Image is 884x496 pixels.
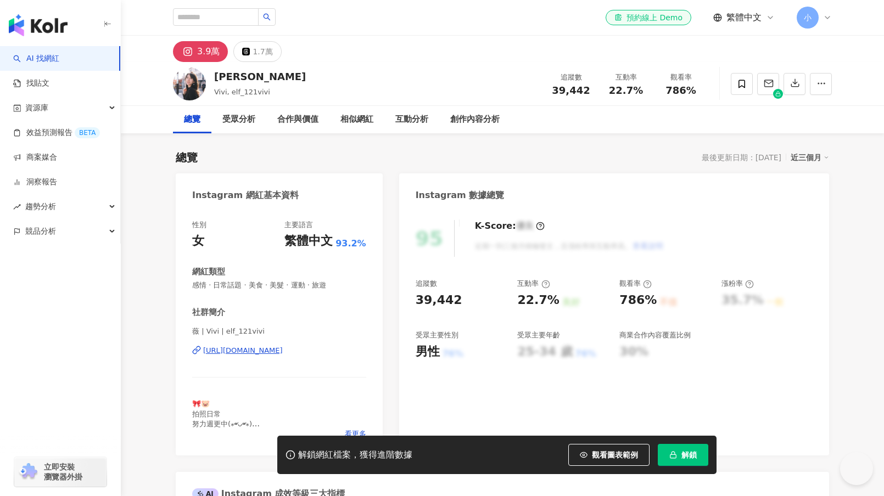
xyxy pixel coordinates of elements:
[416,330,458,340] div: 受眾主要性別
[176,150,198,165] div: 總覽
[702,153,781,162] div: 最後更新日期：[DATE]
[609,85,643,96] span: 22.7%
[550,72,592,83] div: 追蹤數
[416,189,505,201] div: Instagram 數據總覽
[192,326,366,336] span: 薇 | Vivi | elf_121vivi
[517,292,559,309] div: 22.7%
[222,113,255,126] div: 受眾分析
[263,13,271,21] span: search
[804,12,812,24] span: 小
[25,194,56,219] span: 趨勢分析
[192,399,326,458] span: 🎀🐷 拍照日常 努力週更中(⁎⁍̴̛ᴗ⁍̴̛⁎) ｜ 💌[EMAIL_ADDRESS][DOMAIN_NAME] （私訊不回工作訊息）
[298,449,412,461] div: 解鎖網紅檔案，獲得進階數據
[614,12,682,23] div: 預約線上 Demo
[416,292,462,309] div: 39,442
[192,266,225,278] div: 網紅類型
[340,113,373,126] div: 相似網紅
[253,44,272,59] div: 1.7萬
[25,219,56,244] span: 競品分析
[395,113,428,126] div: 互動分析
[192,307,225,318] div: 社群簡介
[335,238,366,250] span: 93.2%
[13,78,49,89] a: 找貼文
[203,346,283,356] div: [URL][DOMAIN_NAME]
[192,233,204,250] div: 女
[214,70,306,83] div: [PERSON_NAME]
[13,53,59,64] a: searchAI 找網紅
[18,463,39,481] img: chrome extension
[13,203,21,211] span: rise
[606,10,691,25] a: 預約線上 Demo
[345,429,366,439] span: 看更多
[284,220,313,230] div: 主要語言
[416,279,437,289] div: 追蹤數
[517,279,550,289] div: 互動率
[592,450,638,459] span: 觀看圖表範例
[44,462,82,482] span: 立即安裝 瀏覽器外掛
[517,330,560,340] div: 受眾主要年齡
[726,12,762,24] span: 繁體中文
[681,450,697,459] span: 解鎖
[214,88,270,96] span: Vivi, elf_121vivi
[192,346,366,356] a: [URL][DOMAIN_NAME]
[450,113,500,126] div: 創作內容分析
[277,113,318,126] div: 合作與價值
[13,177,57,188] a: 洞察報告
[13,152,57,163] a: 商案媒合
[192,220,206,230] div: 性別
[9,14,68,36] img: logo
[14,457,107,487] a: chrome extension立即安裝 瀏覽器外掛
[605,72,647,83] div: 互動率
[25,95,48,120] span: 資源庫
[13,127,100,138] a: 效益預測報告BETA
[197,44,220,59] div: 3.9萬
[173,41,228,62] button: 3.9萬
[721,279,754,289] div: 漲粉率
[660,72,702,83] div: 觀看率
[233,41,281,62] button: 1.7萬
[568,444,650,466] button: 觀看圖表範例
[665,85,696,96] span: 786%
[619,292,657,309] div: 786%
[791,150,829,165] div: 近三個月
[416,343,440,360] div: 男性
[619,279,652,289] div: 觀看率
[658,444,708,466] button: 解鎖
[192,280,366,290] span: 感情 · 日常話題 · 美食 · 美髮 · 運動 · 旅遊
[619,330,691,340] div: 商業合作內容覆蓋比例
[173,67,206,100] img: KOL Avatar
[552,84,590,96] span: 39,442
[475,220,545,232] div: K-Score :
[284,233,333,250] div: 繁體中文
[192,189,299,201] div: Instagram 網紅基本資料
[184,113,200,126] div: 總覽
